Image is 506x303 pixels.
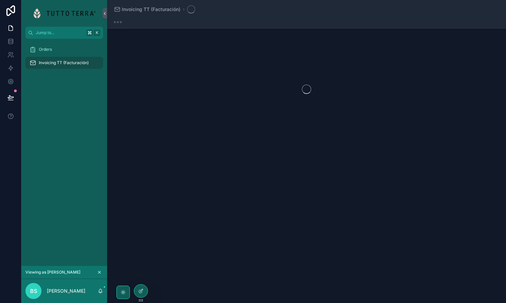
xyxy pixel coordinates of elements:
[94,30,100,35] span: K
[30,287,37,295] span: BS
[25,270,80,275] span: Viewing as [PERSON_NAME]
[33,8,95,19] img: App logo
[25,57,103,69] a: Invoicing TT (Facturación)
[47,288,85,294] p: [PERSON_NAME]
[114,6,180,13] a: Invoicing TT (Facturación)
[21,39,107,78] div: scrollable content
[122,6,180,13] span: Invoicing TT (Facturación)
[36,30,84,35] span: Jump to...
[39,47,52,52] span: Orders
[25,43,103,55] a: Orders
[39,60,89,65] span: Invoicing TT (Facturación)
[25,27,103,39] button: Jump to...K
